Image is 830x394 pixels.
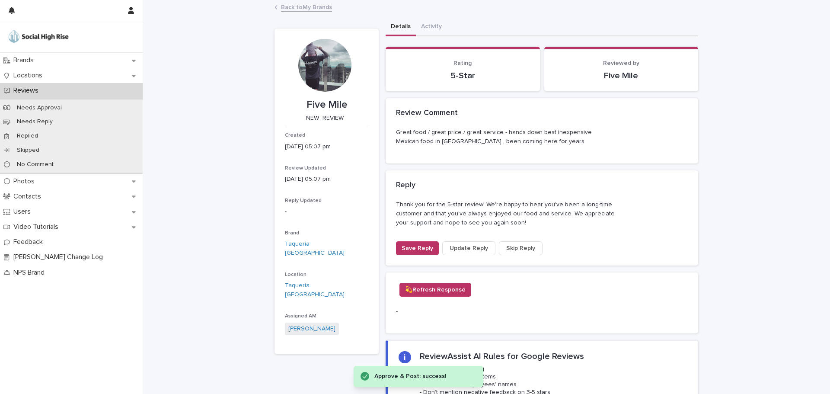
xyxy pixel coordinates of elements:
span: Reply Updated [285,198,322,203]
a: Taqueria [GEOGRAPHIC_DATA] [285,281,368,299]
button: Details [386,18,416,36]
a: Back toMy Brands [281,2,332,12]
h2: Review Comment [396,109,458,118]
p: Replied [10,132,45,140]
p: NEW_REVIEW [285,115,365,122]
button: Update Reply [442,241,495,255]
span: Created [285,133,305,138]
p: Thank you for the 5-star review! We're happy to hear you've been a long-time customer and that yo... [396,200,615,227]
button: Save Reply [396,241,439,255]
p: Feedback [10,238,50,246]
button: 💫Refresh Response [399,283,471,297]
p: Brands [10,56,41,64]
span: Reviewed by [603,60,639,66]
a: Taqueria [GEOGRAPHIC_DATA] [285,240,368,258]
span: Review Updated [285,166,326,171]
h2: Reply [396,181,415,190]
span: Location [285,272,306,277]
p: Reviews [10,86,45,95]
p: Five Mile [285,99,368,111]
p: [DATE] 05:07 pm [285,142,368,151]
p: - [285,207,368,216]
span: Assigned AM [285,314,316,319]
p: Contacts [10,192,48,201]
span: Rating [453,60,472,66]
p: [DATE] 05:07 pm [285,175,368,184]
p: Skipped [10,147,46,154]
span: Skip Reply [506,244,535,253]
p: Users [10,208,38,216]
p: Photos [10,177,41,186]
p: - [396,307,486,316]
span: Update Reply [450,244,488,253]
p: Locations [10,71,49,80]
p: Needs Approval [10,104,69,112]
span: 💫Refresh Response [405,285,466,294]
p: No Comment [10,161,61,168]
p: Video Tutorials [10,223,65,231]
p: Five Mile [555,70,688,81]
h2: ReviewAssist AI Rules for Google Reviews [420,351,584,362]
a: [PERSON_NAME] [288,324,335,333]
button: Skip Reply [499,241,543,255]
p: [PERSON_NAME] Change Log [10,253,110,261]
span: Save Reply [402,244,433,253]
p: 5-Star [396,70,530,81]
img: o5DnuTxEQV6sW9jFYBBf [7,28,70,45]
span: Brand [285,231,299,236]
p: NPS Brand [10,269,51,277]
div: Approve & Post: success! [374,371,466,382]
button: Activity [416,18,447,36]
p: Needs Reply [10,118,60,125]
p: Great food / great price / great service - hands down best inexpensive Mexican food in [GEOGRAPHI... [396,128,615,146]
